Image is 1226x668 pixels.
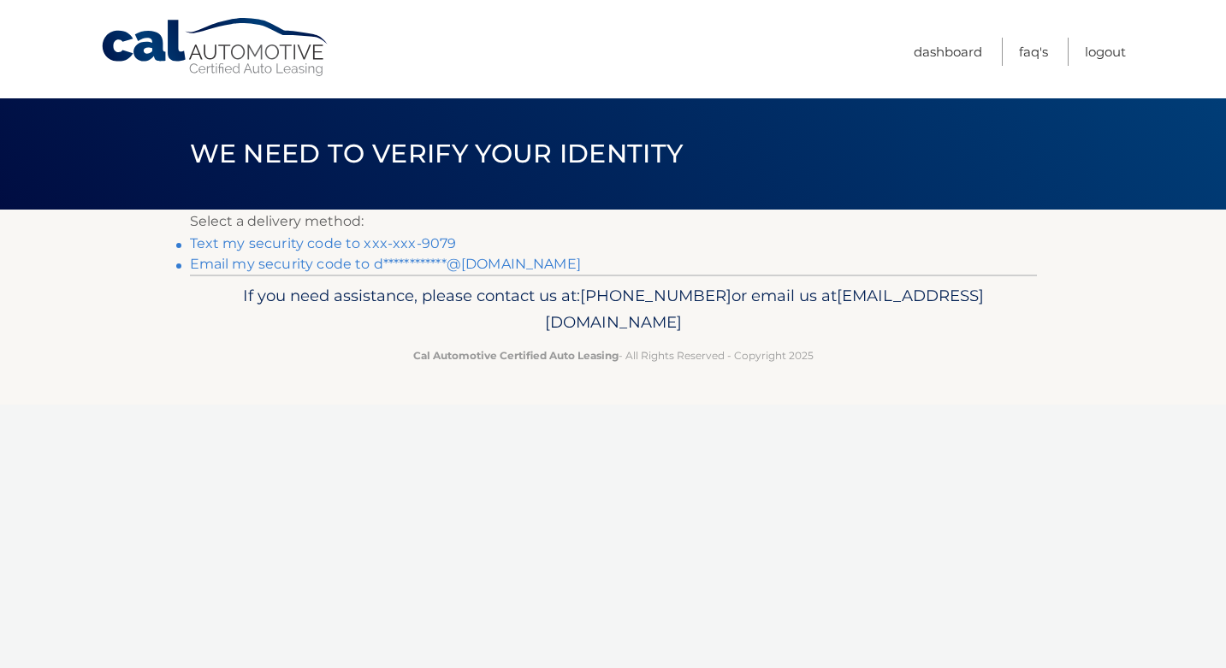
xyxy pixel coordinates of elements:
a: Text my security code to xxx-xxx-9079 [190,235,457,251]
p: If you need assistance, please contact us at: or email us at [201,282,1026,337]
a: Logout [1085,38,1126,66]
span: We need to verify your identity [190,138,684,169]
p: - All Rights Reserved - Copyright 2025 [201,346,1026,364]
a: Cal Automotive [100,17,331,78]
p: Select a delivery method: [190,210,1037,234]
span: [PHONE_NUMBER] [580,286,731,305]
a: FAQ's [1019,38,1048,66]
strong: Cal Automotive Certified Auto Leasing [413,349,619,362]
a: Dashboard [914,38,982,66]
